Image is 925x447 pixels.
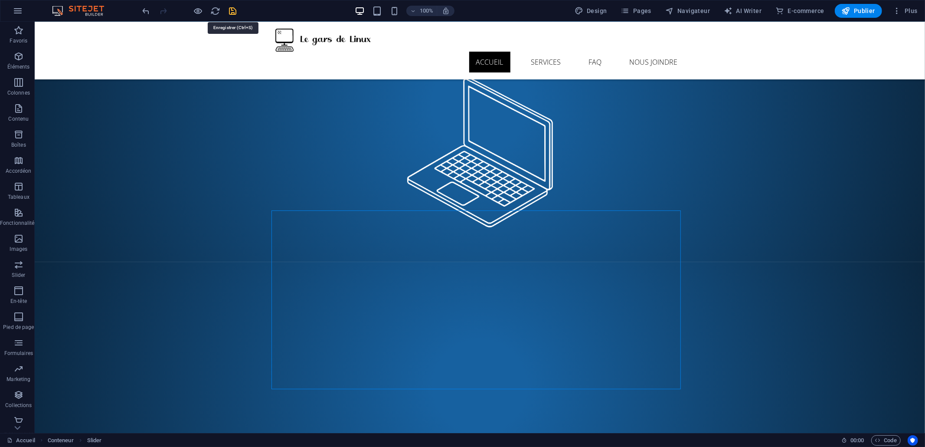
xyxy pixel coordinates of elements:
[889,4,921,18] button: Plus
[835,4,882,18] button: Publier
[571,4,611,18] button: Design
[11,141,26,148] p: Boîtes
[442,7,450,15] i: Lors du redimensionnement, ajuster automatiquement le niveau de zoom en fonction de l'appareil sé...
[7,89,30,96] p: Colonnes
[87,435,102,446] span: Cliquez pour sélectionner. Double-cliquez pour modifier.
[210,6,221,16] button: reload
[7,376,30,383] p: Marketing
[406,6,437,16] button: 100%
[12,272,26,279] p: Slider
[772,4,827,18] button: E-commerce
[892,7,918,15] span: Plus
[8,115,29,122] p: Contenu
[871,435,901,446] button: Code
[5,402,32,409] p: Collections
[7,435,35,446] a: Cliquez pour annuler la sélection. Double-cliquez pour ouvrir Pages.
[842,7,875,15] span: Publier
[50,6,115,16] img: Editor Logo
[141,6,151,16] button: undo
[621,7,651,15] span: Pages
[571,4,611,18] div: Design (Ctrl+Alt+Y)
[908,435,918,446] button: Usercentrics
[10,37,27,44] p: Favoris
[3,324,34,331] p: Pied de page
[8,194,29,200] p: Tableaux
[775,7,824,15] span: E-commerce
[211,6,221,16] i: Actualiser la page
[662,4,713,18] button: Navigateur
[850,435,864,446] span: 00 00
[48,435,74,446] span: Cliquez pour sélectionner. Double-cliquez pour modifier.
[665,7,710,15] span: Navigateur
[724,7,762,15] span: AI Writer
[875,435,897,446] span: Code
[4,350,33,357] p: Formulaires
[10,246,28,253] p: Images
[856,437,858,444] span: :
[618,4,655,18] button: Pages
[575,7,607,15] span: Design
[6,168,31,174] p: Accordéon
[419,6,433,16] h6: 100%
[141,6,151,16] i: Annuler : Modifier la largeur de l'image (Ctrl+Z)
[841,435,864,446] h6: Durée de la session
[10,298,27,305] p: En-tête
[7,63,29,70] p: Éléments
[228,6,238,16] button: save
[720,4,765,18] button: AI Writer
[48,435,102,446] nav: breadcrumb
